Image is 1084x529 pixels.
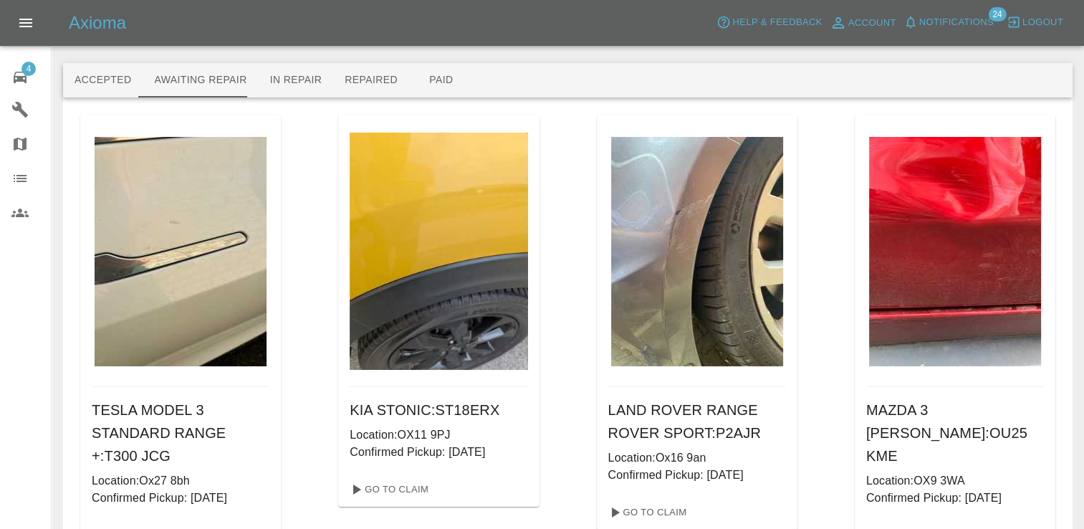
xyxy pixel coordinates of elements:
[92,472,269,490] p: Location: Ox27 8bh
[826,11,900,34] a: Account
[333,63,409,97] button: Repaired
[848,15,896,32] span: Account
[350,426,527,444] p: Location: OX11 9PJ
[143,63,258,97] button: Awaiting Repair
[92,399,269,467] h6: TESLA MODEL 3 STANDARD RANGE + : T300 JCG
[1003,11,1067,34] button: Logout
[21,62,36,76] span: 4
[866,490,1044,507] p: Confirmed Pickup: [DATE]
[259,63,334,97] button: In Repair
[608,399,786,444] h6: LAND ROVER RANGE ROVER SPORT : P2AJR
[9,6,43,40] button: Open drawer
[63,63,143,97] button: Accepted
[732,14,822,31] span: Help & Feedback
[603,501,691,524] a: Go To Claim
[919,14,994,31] span: Notifications
[350,399,527,421] h6: KIA STONIC : ST18ERX
[69,11,126,34] h5: Axioma
[900,11,997,34] button: Notifications
[1022,14,1063,31] span: Logout
[92,490,269,507] p: Confirmed Pickup: [DATE]
[409,63,474,97] button: Paid
[866,399,1044,467] h6: MAZDA 3 [PERSON_NAME] : OU25 KME
[344,478,432,501] a: Go To Claim
[608,449,786,467] p: Location: Ox16 9an
[350,444,527,461] p: Confirmed Pickup: [DATE]
[713,11,825,34] button: Help & Feedback
[866,472,1044,490] p: Location: OX9 3WA
[608,467,786,484] p: Confirmed Pickup: [DATE]
[988,7,1006,22] span: 24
